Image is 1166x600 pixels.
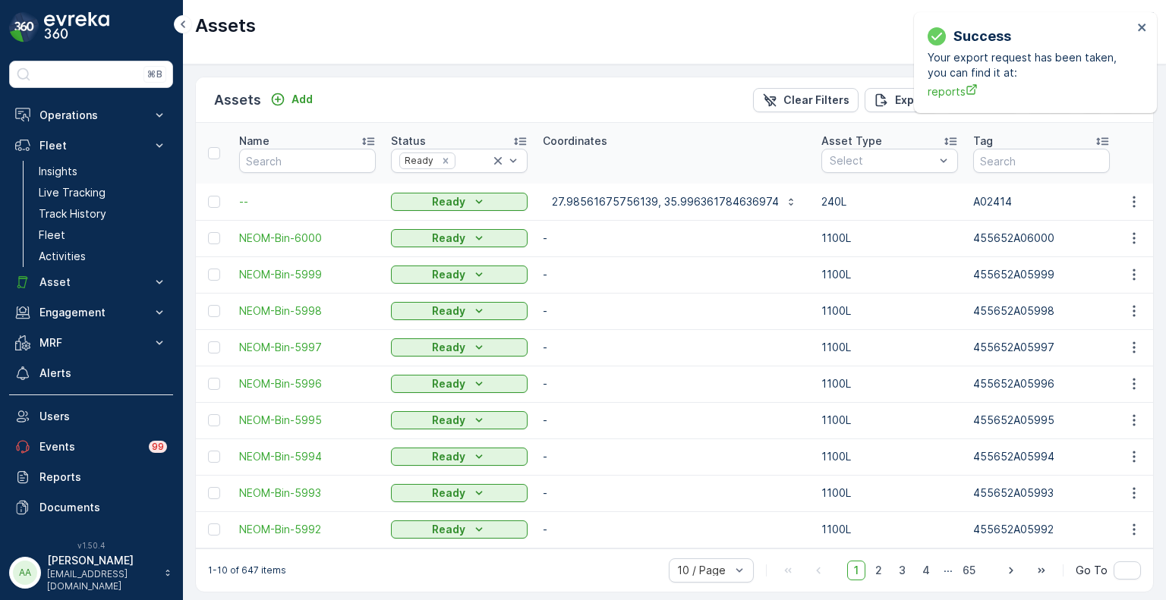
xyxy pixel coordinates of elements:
p: 455652A05997 [973,340,1110,355]
a: Alerts [9,358,173,388]
div: - [543,482,806,504]
p: Engagement [39,305,143,320]
button: Ready [391,265,528,284]
button: Export [865,88,939,112]
button: Engagement [9,297,173,328]
p: Ready [432,376,465,391]
div: Toggle Row Selected [208,232,220,244]
a: -- [239,194,376,209]
img: logo_dark-DEwI_e13.png [44,12,109,42]
input: Search [973,149,1110,173]
button: close [1137,21,1148,36]
p: Tag [973,134,993,149]
p: Success [953,26,1011,47]
p: [PERSON_NAME] [47,553,156,568]
a: NEOM-Bin-5992 [239,522,376,537]
p: 1100L [821,231,958,246]
p: ⌘B [147,68,162,80]
p: [EMAIL_ADDRESS][DOMAIN_NAME] [47,568,156,592]
p: Asset [39,275,143,290]
button: Ready [391,229,528,247]
p: Ready [432,522,465,537]
span: 2 [868,561,889,580]
p: 1100L [821,303,958,319]
div: Toggle Row Selected [208,487,220,499]
p: 1100L [821,376,958,391]
a: NEOM-Bin-5993 [239,485,376,501]
p: 455652A05992 [973,522,1110,537]
p: ... [944,561,953,580]
p: A02414 [973,194,1110,209]
div: Toggle Row Selected [208,196,220,208]
span: 4 [915,561,937,580]
p: 455652A05995 [973,413,1110,428]
p: 240L [821,194,958,209]
p: 27.98561675756139, 35.996361784636974 [552,194,779,209]
a: NEOM-Bin-5995 [239,413,376,428]
a: Reports [9,462,173,492]
a: NEOM-Bin-5994 [239,449,376,464]
div: Ready [400,153,436,168]
div: - [543,410,806,431]
p: Coordinates [543,134,607,149]
a: NEOM-Bin-5999 [239,267,376,282]
a: Activities [33,246,173,267]
a: Documents [9,492,173,523]
a: reports [928,83,1133,99]
span: 3 [892,561,912,580]
p: Asset Type [821,134,882,149]
p: Reports [39,470,167,485]
p: 1100L [821,413,958,428]
button: Ready [391,375,528,393]
div: Toggle Row Selected [208,341,220,353]
p: Activities [39,249,86,264]
p: Fleet [39,138,143,153]
button: Ready [391,338,528,357]
p: Clear Filters [783,93,849,108]
p: Users [39,409,167,424]
button: Ready [391,302,528,320]
p: Your export request has been taken, you can find it at: [928,50,1133,80]
div: Remove Ready [437,155,454,167]
p: 455652A05999 [973,267,1110,282]
p: Status [391,134,426,149]
a: NEOM-Bin-5998 [239,303,376,319]
p: Events [39,439,140,454]
div: AA [13,561,37,585]
button: Ready [391,411,528,429]
a: Events99 [9,432,173,462]
p: Live Tracking [39,185,106,200]
p: Ready [432,413,465,428]
div: - [543,337,806,358]
a: Live Tracking [33,182,173,203]
p: 455652A05994 [973,449,1110,464]
button: Fleet [9,130,173,161]
a: Insights [33,161,173,182]
p: 1-10 of 647 items [208,564,286,576]
div: Toggle Row Selected [208,523,220,536]
a: Users [9,401,173,432]
p: Name [239,134,269,149]
div: Toggle Row Selected [208,269,220,281]
div: - [543,519,806,540]
a: NEOM-Bin-6000 [239,231,376,246]
span: 1 [847,561,865,580]
span: Go To [1076,563,1108,578]
p: 455652A05996 [973,376,1110,391]
p: 1100L [821,340,958,355]
p: Operations [39,108,143,123]
div: - [543,446,806,467]
a: NEOM-Bin-5996 [239,376,376,391]
p: Assets [214,90,261,111]
a: Fleet [33,225,173,246]
p: 1100L [821,267,958,282]
div: - [543,264,806,285]
p: 455652A05998 [973,303,1110,319]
